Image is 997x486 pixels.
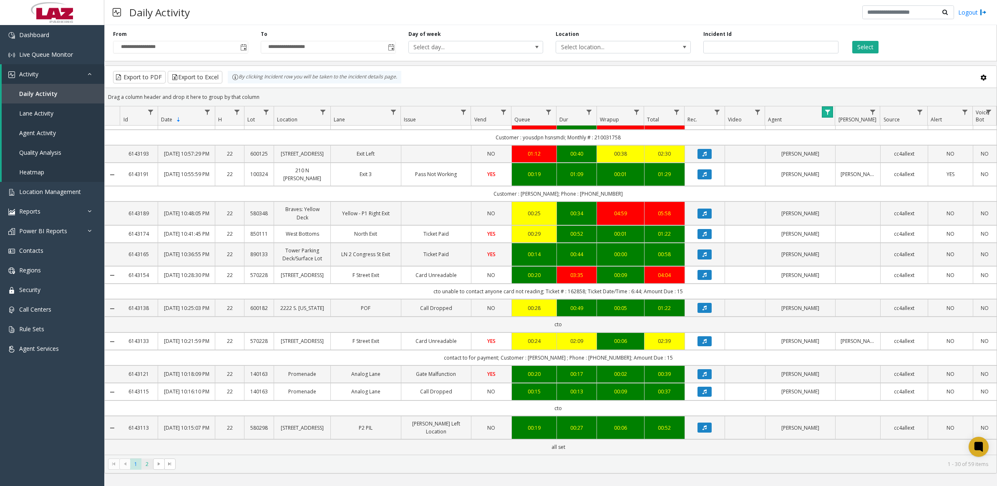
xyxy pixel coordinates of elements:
a: 01:22 [650,304,680,312]
a: NO [476,304,506,312]
a: 6143174 [125,230,153,238]
span: NO [487,150,495,157]
a: NO [933,209,968,217]
a: 00:17 [562,370,592,378]
span: YES [487,251,496,258]
a: 02:30 [650,150,680,158]
a: 00:28 [517,304,551,312]
div: 00:49 [562,304,592,312]
div: 00:20 [517,271,551,279]
a: Promenade [279,388,325,395]
span: Daily Activity [19,90,58,98]
a: [STREET_ADDRESS] [279,150,325,158]
a: 00:13 [562,388,592,395]
a: Lot Filter Menu [260,106,272,118]
span: Contacts [19,247,43,254]
div: 00:02 [602,370,639,378]
a: Collapse Details [105,171,120,178]
a: YES [476,170,506,178]
span: Agent Services [19,345,59,353]
a: 04:04 [650,271,680,279]
a: Rec. Filter Menu [711,106,723,118]
a: 6143133 [125,337,153,345]
a: NO [933,388,968,395]
td: contact to for payment; Customer : [PERSON_NAME] ; Phone : [PHONE_NUMBER]; Amount Due : 15 [120,350,997,365]
span: Select day... [409,41,516,53]
div: 00:29 [517,230,551,238]
img: 'icon' [8,307,15,313]
div: 00:01 [602,170,639,178]
a: 22 [220,370,239,378]
a: 00:01 [602,230,639,238]
div: 00:05 [602,304,639,312]
a: Promenade [279,370,325,378]
button: Select [852,41,879,53]
span: Activity [19,70,38,78]
a: NO [978,230,992,238]
a: NO [978,271,992,279]
span: Power BI Reports [19,227,67,235]
a: NO [933,150,968,158]
a: cc4allext [886,370,923,378]
div: 05:58 [650,209,680,217]
div: 02:39 [650,337,680,345]
a: 03:35 [562,271,592,279]
a: Gate Malfunction [406,370,466,378]
a: NO [978,388,992,395]
a: NO [978,370,992,378]
div: 00:09 [602,271,639,279]
a: [PERSON_NAME] [770,170,830,178]
a: Date Filter Menu [202,106,213,118]
a: [PERSON_NAME] [770,304,830,312]
img: pageIcon [113,2,121,23]
span: Call Centers [19,305,51,313]
a: Queue Filter Menu [543,106,554,118]
a: 600182 [249,304,269,312]
a: [DATE] 10:16:10 PM [163,388,209,395]
a: 6143113 [125,424,153,432]
label: To [261,30,267,38]
a: [PERSON_NAME] [770,209,830,217]
a: Card Unreadable [406,337,466,345]
a: YES [476,230,506,238]
a: 210 N [PERSON_NAME] [279,166,325,182]
a: [PERSON_NAME] [770,250,830,258]
a: NO [978,304,992,312]
div: 00:20 [517,370,551,378]
a: 00:25 [517,209,551,217]
span: NO [487,272,495,279]
a: Lane Filter Menu [388,106,399,118]
a: Collapse Details [105,389,120,395]
a: cc4allext [886,337,923,345]
img: 'icon' [8,71,15,78]
span: NO [487,388,495,395]
div: 02:09 [562,337,592,345]
a: Collapse Details [105,272,120,279]
a: 580298 [249,424,269,432]
a: Parker Filter Menu [867,106,878,118]
a: cc4allext [886,170,923,178]
a: Exit 3 [336,170,395,178]
a: 6143193 [125,150,153,158]
a: NO [933,337,968,345]
a: 2222 S. [US_STATE] [279,304,325,312]
a: 00:58 [650,250,680,258]
div: 00:44 [562,250,592,258]
a: YES [476,337,506,345]
a: [PERSON_NAME] [770,230,830,238]
a: NO [476,150,506,158]
a: 00:34 [562,209,592,217]
a: 00:37 [650,388,680,395]
a: [DATE] 10:18:09 PM [163,370,209,378]
a: Total Filter Menu [671,106,682,118]
a: NO [933,250,968,258]
img: 'icon' [8,267,15,274]
a: 22 [220,150,239,158]
span: Toggle popup [386,41,395,53]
